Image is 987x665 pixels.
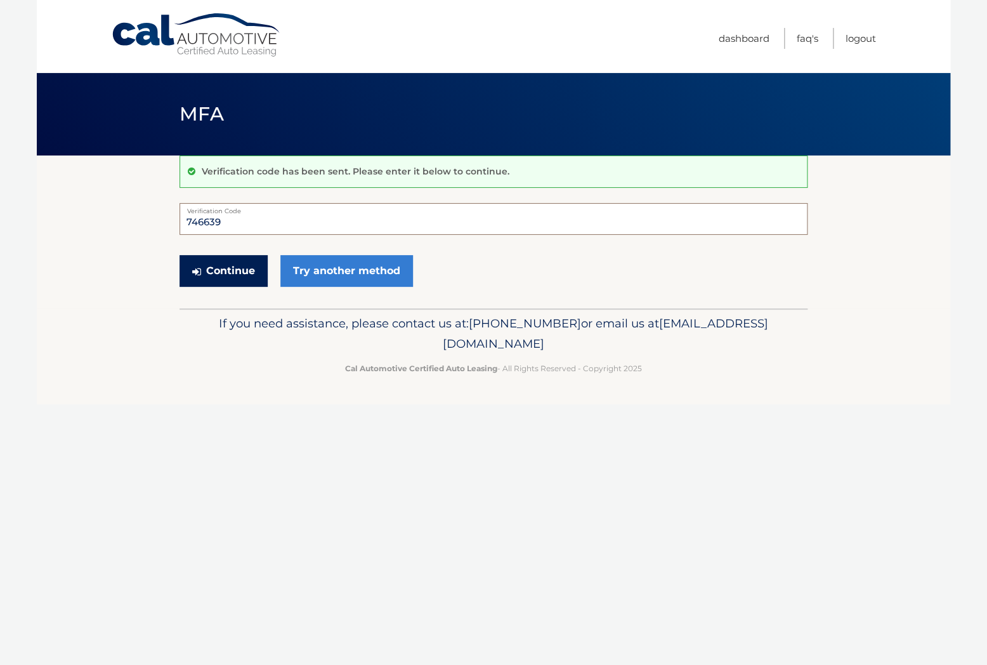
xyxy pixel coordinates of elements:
[280,255,413,287] a: Try another method
[188,313,799,354] p: If you need assistance, please contact us at: or email us at
[345,364,497,373] strong: Cal Automotive Certified Auto Leasing
[180,203,807,235] input: Verification Code
[111,13,282,58] a: Cal Automotive
[202,166,509,177] p: Verification code has been sent. Please enter it below to continue.
[846,28,876,49] a: Logout
[469,316,581,331] span: [PHONE_NUMBER]
[443,316,768,351] span: [EMAIL_ADDRESS][DOMAIN_NAME]
[180,255,268,287] button: Continue
[180,203,807,213] label: Verification Code
[188,362,799,375] p: - All Rights Reserved - Copyright 2025
[719,28,769,49] a: Dashboard
[180,102,224,126] span: MFA
[797,28,818,49] a: FAQ's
